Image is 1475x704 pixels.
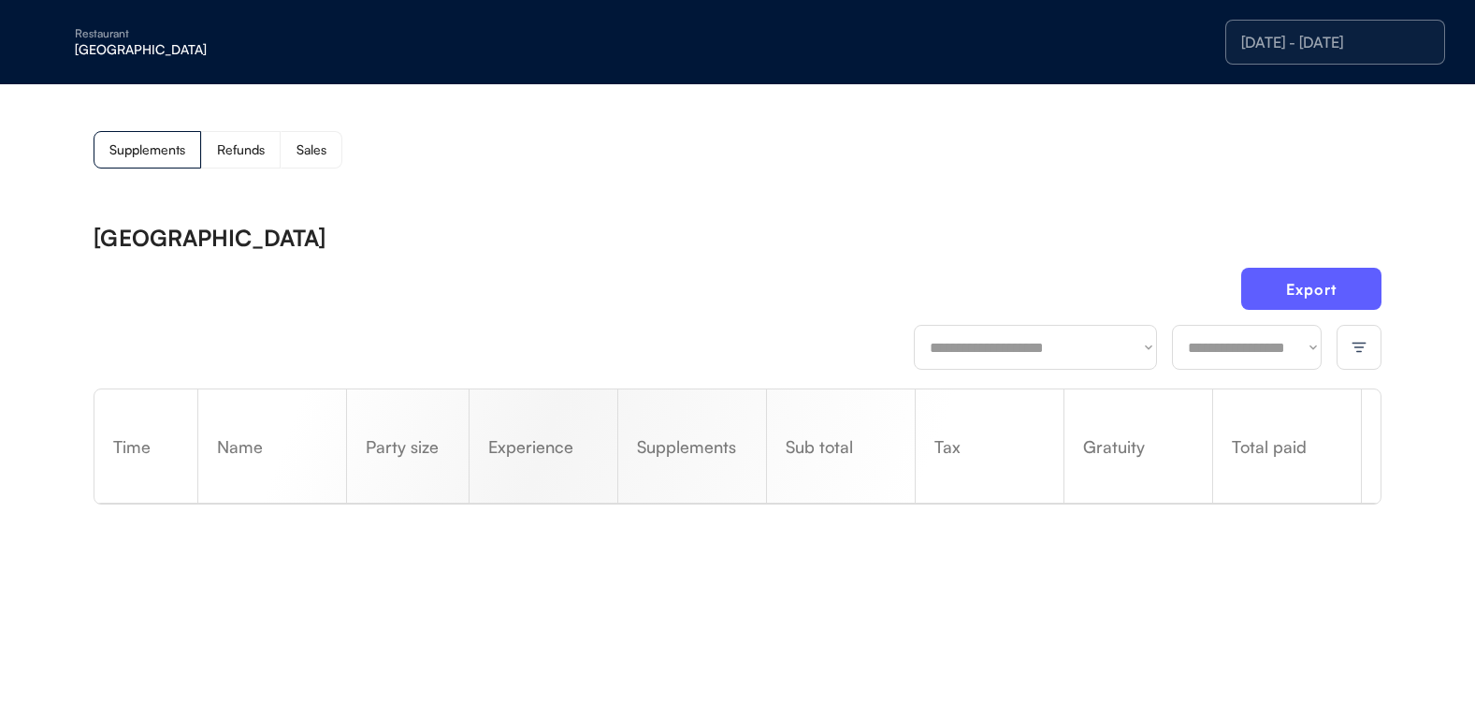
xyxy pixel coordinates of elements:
div: Refund [1362,396,1381,497]
div: Sales [296,143,326,156]
div: [DATE] - [DATE] [1241,35,1429,50]
div: Time [94,438,197,455]
div: Total paid [1213,438,1361,455]
div: [GEOGRAPHIC_DATA] [94,227,325,249]
img: filter-lines.svg [1351,339,1367,356]
div: Name [198,438,346,455]
div: Restaurant [75,28,311,39]
div: Refunds [217,143,265,156]
div: Tax [916,438,1063,455]
div: Party size [347,438,469,455]
button: Export [1241,268,1381,310]
div: Sub total [767,438,915,455]
div: Experience [470,438,617,455]
div: Supplements [109,143,185,156]
div: Supplements [618,438,766,455]
img: yH5BAEAAAAALAAAAAABAAEAAAIBRAA7 [37,27,67,57]
div: Gratuity [1064,438,1212,455]
div: [GEOGRAPHIC_DATA] [75,43,311,56]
